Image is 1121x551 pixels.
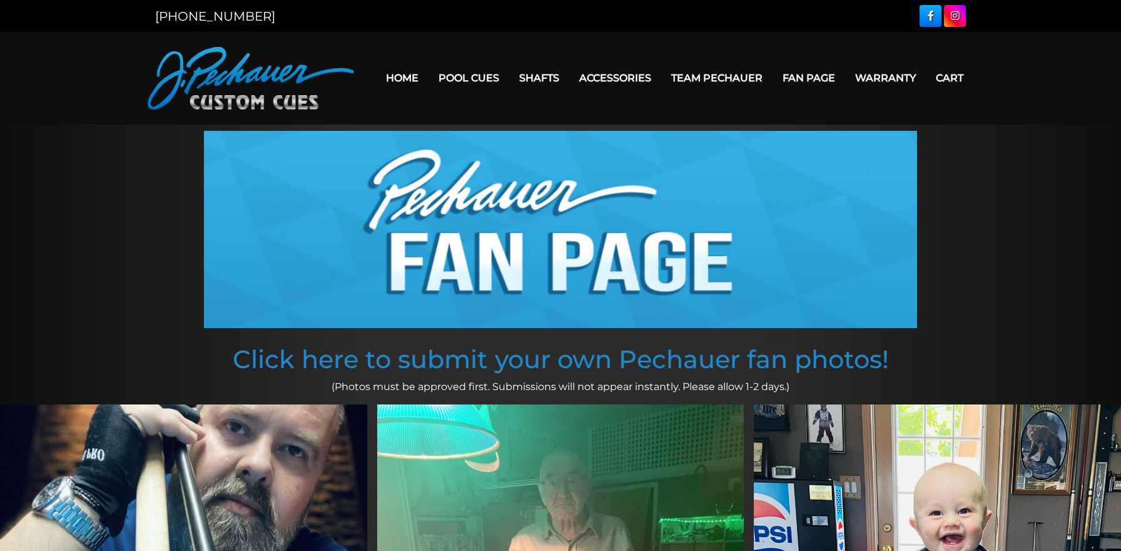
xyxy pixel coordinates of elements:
a: Home [376,62,429,94]
a: [PHONE_NUMBER] [155,9,275,24]
a: Shafts [509,62,569,94]
a: Fan Page [773,62,845,94]
a: Warranty [845,62,926,94]
a: Accessories [569,62,661,94]
a: Cart [926,62,973,94]
a: Pool Cues [429,62,509,94]
img: Pechauer Custom Cues [148,47,354,110]
a: Team Pechauer [661,62,773,94]
a: Click here to submit your own Pechauer fan photos! [233,344,889,374]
